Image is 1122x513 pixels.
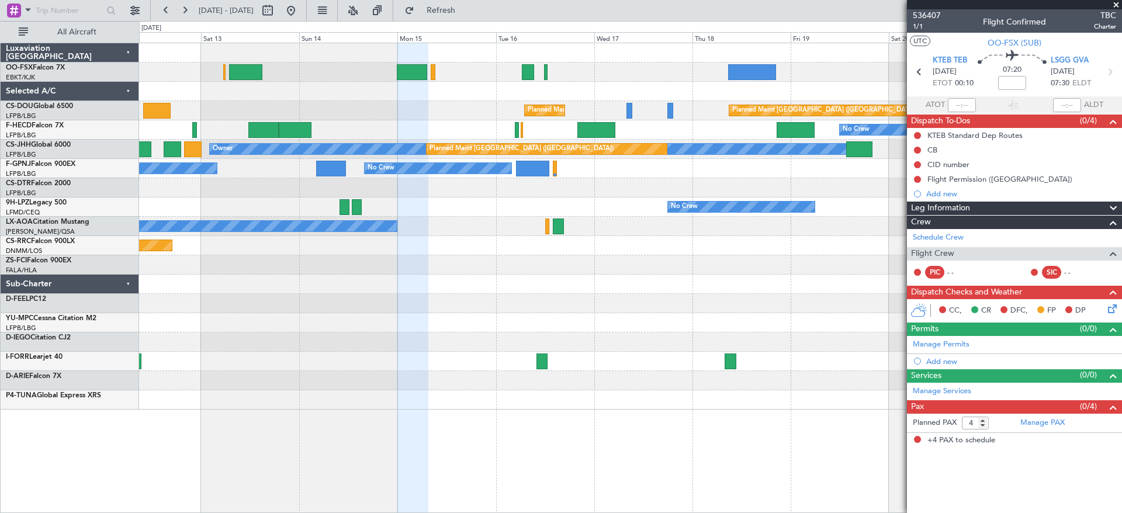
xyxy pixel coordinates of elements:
a: LFPB/LBG [6,169,36,178]
span: +4 PAX to schedule [927,435,995,446]
div: No Crew [368,160,394,177]
div: No Crew [671,198,698,216]
div: Add new [926,356,1116,366]
div: CID number [927,160,969,169]
a: ZS-FCIFalcon 900EX [6,257,71,264]
a: OO-FSXFalcon 7X [6,64,65,71]
div: Planned Maint [GEOGRAPHIC_DATA] ([GEOGRAPHIC_DATA]) [528,102,712,119]
span: 07:20 [1003,64,1021,76]
a: FALA/HLA [6,266,37,275]
span: CR [981,305,991,317]
div: - - [1064,267,1090,278]
span: Permits [911,323,939,336]
span: ATOT [926,99,945,111]
div: Wed 17 [594,32,692,43]
div: - - [947,267,974,278]
a: Schedule Crew [913,232,964,244]
span: CS-DTR [6,180,31,187]
span: Services [911,369,941,383]
span: [DATE] [1051,66,1075,78]
div: KTEB Standard Dep Routes [927,130,1023,140]
a: LFMD/CEQ [6,208,40,217]
span: DFC, [1010,305,1028,317]
span: LSGG GVA [1051,55,1089,67]
a: P4-TUNAGlobal Express XRS [6,392,101,399]
a: D-ARIEFalcon 7X [6,373,61,380]
span: F-GPNJ [6,161,31,168]
a: I-FORRLearjet 40 [6,353,63,361]
div: Planned Maint [GEOGRAPHIC_DATA] ([GEOGRAPHIC_DATA]) [732,102,916,119]
span: [DATE] - [DATE] [199,5,254,16]
span: Charter [1094,22,1116,32]
span: P4-TUNA [6,392,37,399]
a: LFPB/LBG [6,131,36,140]
div: Fri 19 [791,32,889,43]
a: 9H-LPZLegacy 500 [6,199,67,206]
input: --:-- [948,98,976,112]
a: LFPB/LBG [6,112,36,120]
span: I-FORR [6,353,29,361]
label: Planned PAX [913,417,957,429]
a: Manage Permits [913,339,969,351]
a: DNMM/LOS [6,247,42,255]
a: LFPB/LBG [6,324,36,332]
a: EBKT/KJK [6,73,35,82]
div: CB [927,145,937,155]
button: UTC [910,36,930,46]
div: Sun 14 [299,32,397,43]
a: CS-JHHGlobal 6000 [6,141,71,148]
a: YU-MPCCessna Citation M2 [6,315,96,322]
span: Leg Information [911,202,970,215]
input: Trip Number [36,2,103,19]
span: 07:30 [1051,78,1069,89]
span: ALDT [1084,99,1103,111]
a: D-FEELPC12 [6,296,46,303]
span: ZS-FCI [6,257,27,264]
a: CS-DOUGlobal 6500 [6,103,73,110]
span: Dispatch Checks and Weather [911,286,1022,299]
span: OO-FSX (SUB) [988,37,1041,49]
button: Refresh [399,1,469,20]
span: Dispatch To-Dos [911,115,970,128]
span: ETOT [933,78,952,89]
span: Pax [911,400,924,414]
a: [PERSON_NAME]/QSA [6,227,75,236]
span: Flight Crew [911,247,954,261]
span: 1/1 [913,22,941,32]
span: D-FEEL [6,296,29,303]
a: CS-RRCFalcon 900LX [6,238,75,245]
a: LFPB/LBG [6,150,36,159]
span: [DATE] [933,66,957,78]
span: (0/0) [1080,369,1097,381]
span: CS-JHH [6,141,31,148]
span: ELDT [1072,78,1091,89]
span: All Aircraft [30,28,123,36]
div: [DATE] [141,23,161,33]
span: 536407 [913,9,941,22]
div: Planned Maint [GEOGRAPHIC_DATA] ([GEOGRAPHIC_DATA]) [430,140,614,158]
a: F-GPNJFalcon 900EX [6,161,75,168]
a: LFPB/LBG [6,189,36,197]
div: Fri 12 [103,32,201,43]
span: TBC [1094,9,1116,22]
span: CS-RRC [6,238,31,245]
div: Flight Confirmed [983,16,1046,28]
div: Tue 16 [496,32,594,43]
a: D-IEGOCitation CJ2 [6,334,71,341]
div: Add new [926,189,1116,199]
span: Refresh [417,6,466,15]
div: Owner [213,140,233,158]
button: All Aircraft [13,23,127,41]
a: Manage PAX [1020,417,1065,429]
a: Manage Services [913,386,971,397]
div: Flight Permission ([GEOGRAPHIC_DATA]) [927,174,1072,184]
span: Crew [911,216,931,229]
div: No Crew [843,121,870,138]
span: (0/4) [1080,115,1097,127]
div: SIC [1042,266,1061,279]
span: (0/4) [1080,400,1097,413]
span: D-IEGO [6,334,30,341]
div: Mon 15 [397,32,496,43]
a: F-HECDFalcon 7X [6,122,64,129]
span: LX-AOA [6,219,33,226]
